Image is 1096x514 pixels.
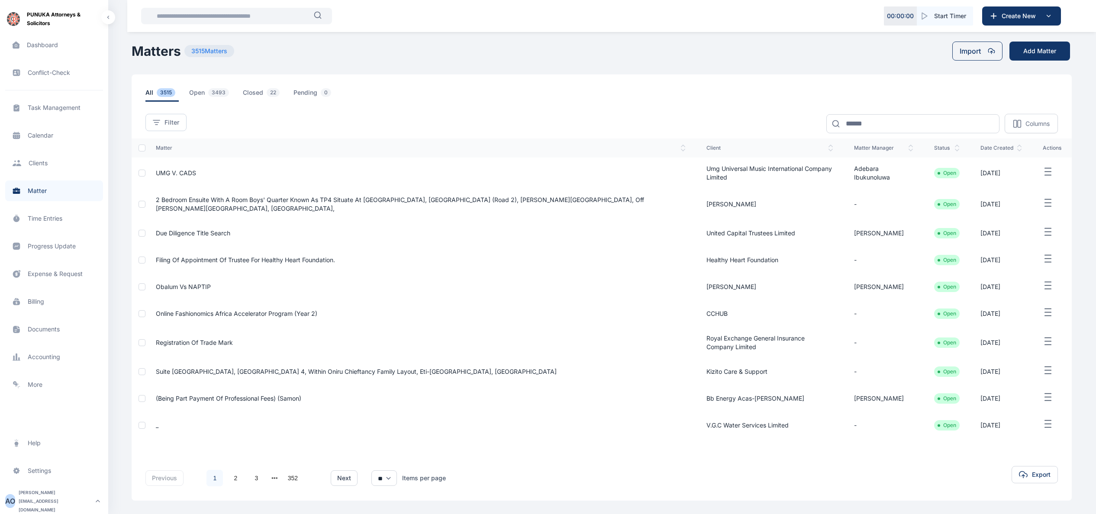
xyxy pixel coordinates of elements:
td: [PERSON_NAME] [696,273,844,300]
li: Open [938,201,956,208]
li: Open [938,310,956,317]
td: Bb Energy Acas-[PERSON_NAME] [696,385,844,412]
span: 22 [267,88,280,97]
a: help [5,433,103,453]
p: Columns [1025,119,1050,128]
button: Import [952,42,1003,61]
a: expense & request [5,263,103,284]
a: Filing of Appointment of Trustee for Healthy Heart Foundation. [156,256,335,263]
li: 向后 3 页 [268,472,280,484]
a: time entries [5,208,103,229]
li: Open [938,230,956,237]
td: - [844,189,924,220]
a: (Being part payment of professional fees) (Samon) [156,395,301,402]
td: [DATE] [970,300,1032,327]
a: Online Fashionomics Africa Accelerator Program (Year 2) [156,310,317,317]
td: United Capital Trustees Limited [696,220,844,247]
span: pending [293,88,335,102]
a: 3 [248,470,264,486]
a: 2 Bedroom ensuite with a room boys' quarter known as TP4 situate at [GEOGRAPHIC_DATA], [GEOGRAPHI... [156,196,644,212]
td: Umg Universal Music International Company Limited [696,157,844,189]
span: matter [156,145,685,151]
li: Open [938,422,956,429]
td: [DATE] [970,247,1032,273]
span: PUNUKA Attorneys & Solicitors [27,10,101,28]
a: conflict-check [5,62,103,83]
span: closed [243,88,283,102]
div: Items per page [402,474,446,482]
td: [DATE] [970,189,1032,220]
td: Kizito Care & Support [696,358,844,385]
a: all3515 [145,88,189,102]
span: Create New [998,12,1043,20]
span: task management [5,97,103,118]
span: date created [980,145,1022,151]
td: - [844,412,924,439]
button: previous [145,470,184,486]
td: - [844,358,924,385]
a: Suite [GEOGRAPHIC_DATA], [GEOGRAPHIC_DATA] 4, Within Oniru Chieftancy Family Layout, Eti-[GEOGRAP... [156,368,557,375]
span: 3515 Matters [184,45,234,57]
button: next page [271,472,278,484]
span: open [189,88,232,102]
td: [DATE] [970,327,1032,358]
a: Obalum Vs NAPTIP [156,283,211,290]
a: clients [5,153,103,173]
span: 3493 [208,88,229,97]
li: 下一页 [305,472,317,484]
li: Open [938,368,956,375]
button: AO[PERSON_NAME][EMAIL_ADDRESS][DOMAIN_NAME] [5,488,103,514]
button: Start Timer [917,6,973,26]
a: Due diligence title search [156,229,230,237]
td: [DATE] [970,358,1032,385]
span: settings [5,460,103,481]
span: documents [5,319,103,340]
li: 352 [284,469,301,487]
a: 352 [284,470,301,486]
a: open3493 [189,88,243,102]
td: - [844,247,924,273]
span: client [706,145,833,151]
button: Add Matter [1009,42,1070,61]
a: pending0 [293,88,345,102]
li: 上一页 [190,472,203,484]
a: Registration of Trade Mark [156,339,233,346]
p: 00 : 00 : 00 [887,12,914,20]
span: 0 [321,88,331,97]
a: progress update [5,236,103,257]
td: - [844,327,924,358]
a: accounting [5,347,103,367]
span: Filter [164,118,179,127]
button: AO [5,494,15,508]
span: calendar [5,125,103,146]
td: [PERSON_NAME] [844,220,924,247]
li: Open [938,339,956,346]
span: actions [1043,145,1061,151]
a: more [5,374,103,395]
span: 3515 [157,88,175,97]
li: Open [938,283,956,290]
td: - [844,300,924,327]
a: billing [5,291,103,312]
a: _ [156,421,158,429]
a: dashboard [5,35,103,55]
button: next [331,470,358,486]
div: A O [5,496,15,506]
li: Open [938,170,956,177]
li: 1 [206,469,223,487]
